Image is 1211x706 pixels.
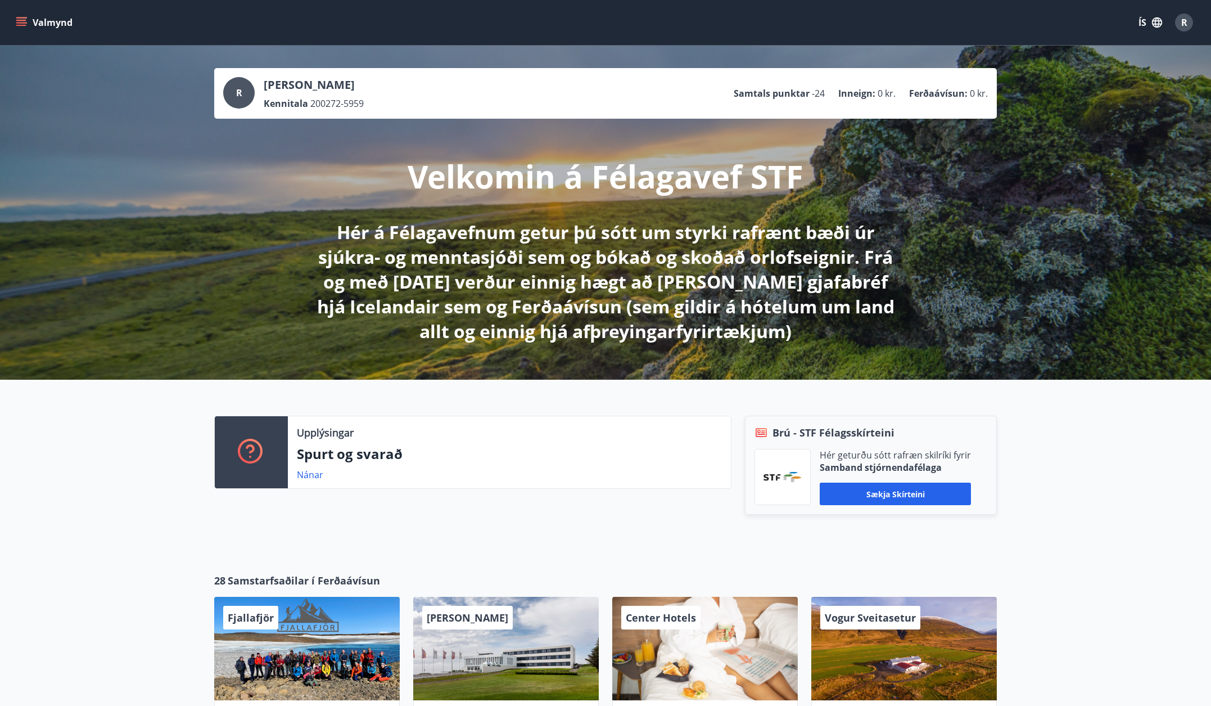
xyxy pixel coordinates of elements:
[1171,9,1198,36] button: R
[878,87,896,100] span: 0 kr.
[812,87,825,100] span: -24
[820,483,971,505] button: Sækja skírteini
[820,461,971,474] p: Samband stjórnendafélaga
[909,87,968,100] p: Ferðaávísun :
[763,472,802,482] img: vjCaq2fThgY3EUYqSgpjEiBg6WP39ov69hlhuPVN.png
[310,97,364,110] span: 200272-5959
[297,469,323,481] a: Nánar
[214,573,225,588] span: 28
[264,97,308,110] p: Kennitala
[228,573,380,588] span: Samstarfsaðilar í Ferðaávísun
[408,155,803,197] p: Velkomin á Félagavef STF
[626,611,696,624] span: Center Hotels
[734,87,810,100] p: Samtals punktar
[427,611,508,624] span: [PERSON_NAME]
[772,425,894,440] span: Brú - STF Félagsskírteini
[236,87,242,99] span: R
[970,87,988,100] span: 0 kr.
[297,425,354,440] p: Upplýsingar
[1132,12,1168,33] button: ÍS
[297,444,722,464] p: Spurt og svarað
[228,611,274,624] span: Fjallafjör
[13,12,77,33] button: menu
[309,220,902,344] p: Hér á Félagavefnum getur þú sótt um styrki rafrænt bæði úr sjúkra- og menntasjóði sem og bókað og...
[820,449,971,461] p: Hér geturðu sótt rafræn skilríki fyrir
[825,611,916,624] span: Vogur Sveitasetur
[1181,16,1187,29] span: R
[264,77,364,93] p: [PERSON_NAME]
[838,87,875,100] p: Inneign :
